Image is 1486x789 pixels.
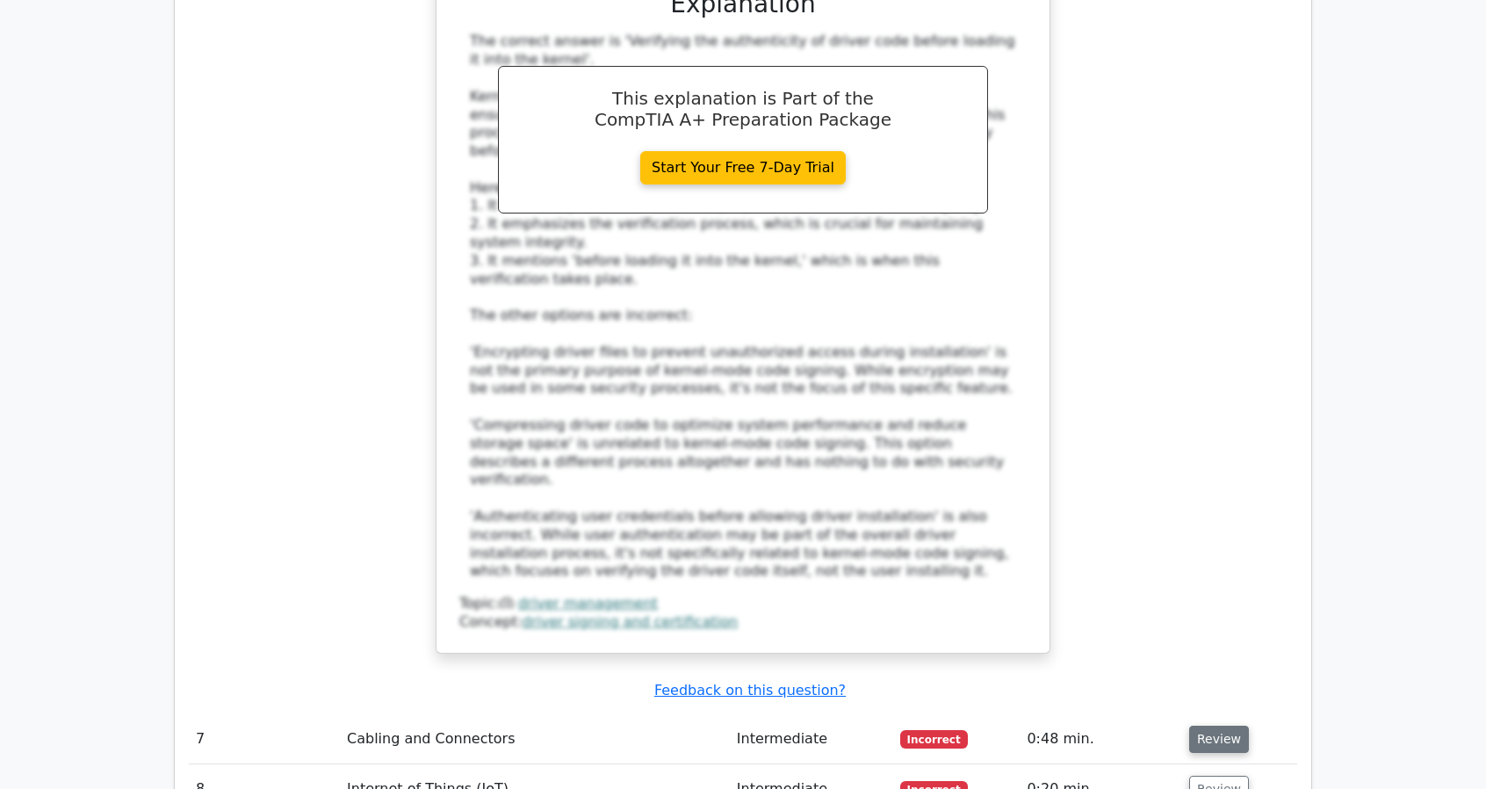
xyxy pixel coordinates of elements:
[523,613,739,630] a: driver signing and certification
[1189,726,1249,753] button: Review
[640,151,846,185] a: Start Your Free 7-Day Trial
[900,730,968,748] span: Incorrect
[189,714,340,764] td: 7
[459,595,1027,613] div: Topic:
[518,595,658,612] a: driver management
[1020,714,1182,764] td: 0:48 min.
[340,714,730,764] td: Cabling and Connectors
[459,613,1027,632] div: Concept:
[654,682,846,699] a: Feedback on this question?
[730,714,893,764] td: Intermediate
[470,33,1016,581] div: The correct answer is 'Verifying the authenticity of driver code before loading it into the kerne...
